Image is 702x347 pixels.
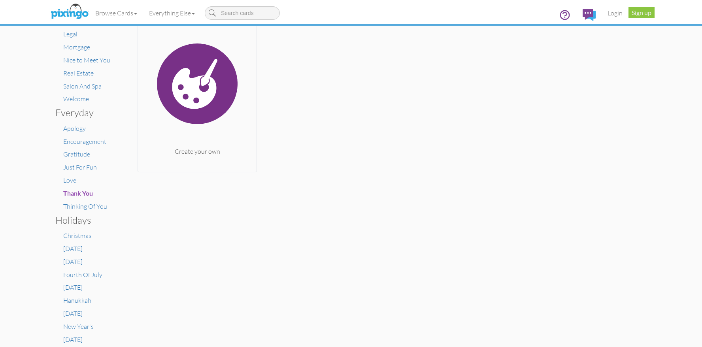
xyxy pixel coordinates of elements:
a: Apology [63,124,86,132]
h3: Everyday [55,107,113,118]
a: [DATE] [63,258,83,266]
a: Hanukkah [63,296,91,304]
a: Christmas [63,232,91,240]
a: Browse Cards [89,3,143,23]
a: Login [602,3,628,23]
a: Fourth Of July [63,271,102,279]
a: Encouragement [63,138,106,145]
div: Create your own [138,147,257,156]
a: Mortgage [63,43,90,51]
a: Welcome [63,95,89,103]
a: Thinking Of You [63,202,107,210]
a: Sign up [628,7,655,18]
img: comments.svg [583,9,596,21]
a: Love [63,176,76,184]
a: Salon And Spa [63,82,102,90]
a: Just For Fun [63,163,97,171]
a: Everything Else [143,3,201,23]
a: [DATE] [63,336,83,343]
a: Legal [63,30,77,38]
input: Search cards [205,6,280,20]
a: Nice to Meet You [63,56,110,64]
img: create.svg [138,21,257,147]
a: Thank You [63,189,93,197]
img: pixingo logo [49,2,91,22]
a: [DATE] [63,283,83,291]
a: [DATE] [63,309,83,317]
a: [DATE] [63,245,83,253]
a: Real Estate [63,69,94,77]
h3: Holidays [55,215,113,225]
a: Gratitude [63,150,90,158]
a: New Year's [63,322,94,330]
